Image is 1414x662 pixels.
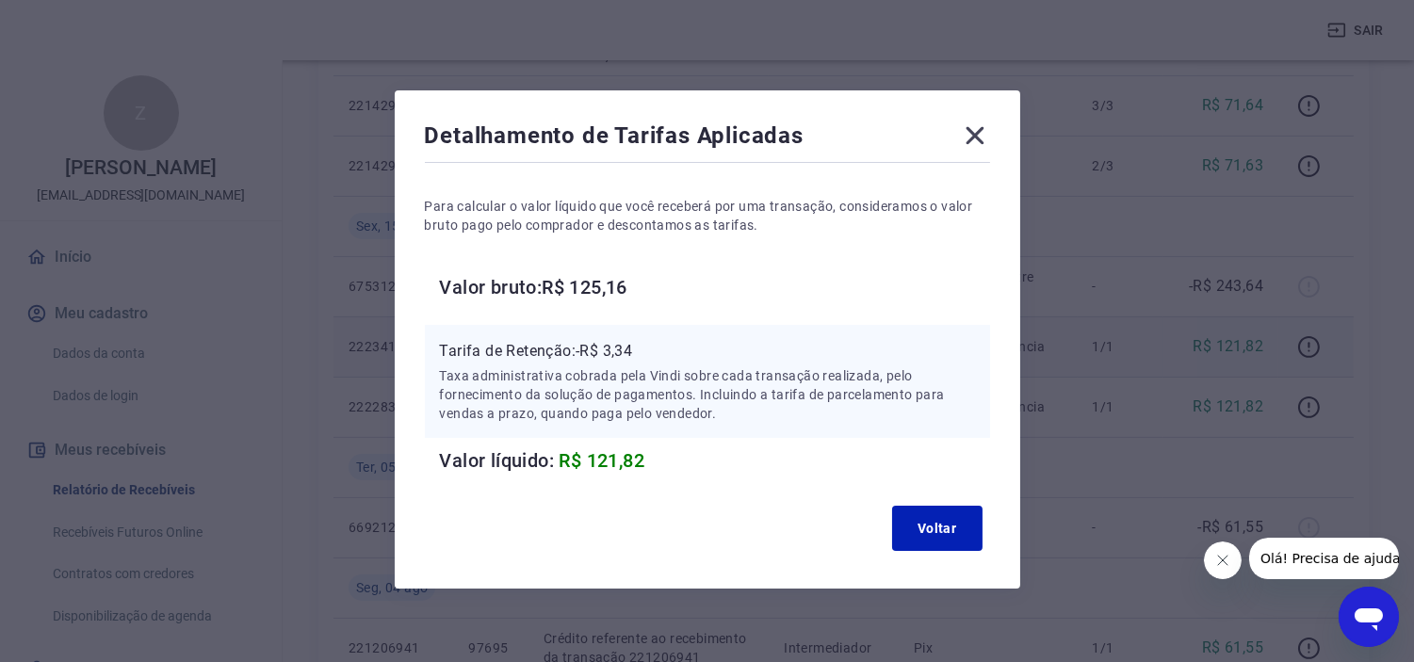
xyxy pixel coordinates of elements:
p: Para calcular o valor líquido que você receberá por uma transação, consideramos o valor bruto pag... [425,197,990,234]
span: Olá! Precisa de ajuda? [11,13,158,28]
iframe: Botão para abrir a janela de mensagens [1339,587,1399,647]
p: Taxa administrativa cobrada pela Vindi sobre cada transação realizada, pelo fornecimento da soluç... [440,366,975,423]
h6: Valor bruto: R$ 125,16 [440,272,990,302]
span: R$ 121,82 [560,449,645,472]
h6: Valor líquido: [440,445,990,476]
iframe: Fechar mensagem [1204,541,1242,579]
button: Voltar [892,506,983,551]
iframe: Mensagem da empresa [1249,538,1399,579]
p: Tarifa de Retenção: -R$ 3,34 [440,340,975,363]
div: Detalhamento de Tarifas Aplicadas [425,121,990,158]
